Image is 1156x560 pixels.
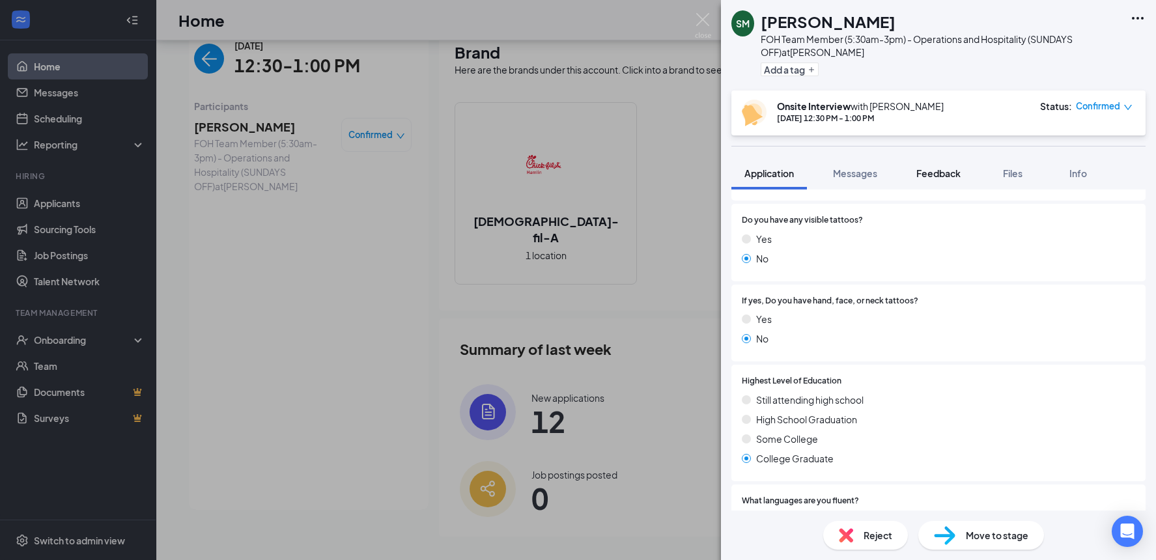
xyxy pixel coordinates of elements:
[864,528,892,542] span: Reject
[761,63,819,76] button: PlusAdd a tag
[777,113,944,124] div: [DATE] 12:30 PM - 1:00 PM
[1076,100,1120,113] span: Confirmed
[756,393,864,407] span: Still attending high school
[1112,516,1143,547] div: Open Intercom Messenger
[1130,10,1146,26] svg: Ellipses
[777,100,944,113] div: with [PERSON_NAME]
[833,167,877,179] span: Messages
[742,295,918,307] span: If yes, Do you have hand, face, or neck tattoos?
[756,412,857,427] span: High School Graduation
[742,214,863,227] span: Do you have any visible tattoos?
[742,375,841,387] span: Highest Level of Education
[736,17,750,30] div: SM
[1069,167,1087,179] span: Info
[808,66,815,74] svg: Plus
[756,432,818,446] span: Some College
[761,33,1123,59] div: FOH Team Member (5:30am-3pm) - Operations and Hospitality (SUNDAYS OFF) at [PERSON_NAME]
[916,167,961,179] span: Feedback
[761,10,895,33] h1: [PERSON_NAME]
[966,528,1028,542] span: Move to stage
[1003,167,1022,179] span: Files
[756,312,772,326] span: Yes
[742,495,859,507] span: What languages are you fluent?
[1123,103,1133,112] span: down
[744,167,794,179] span: Application
[756,232,772,246] span: Yes
[756,251,768,266] span: No
[777,100,851,112] b: Onsite Interview
[756,451,834,466] span: College Graduate
[756,331,768,346] span: No
[1040,100,1072,113] div: Status :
